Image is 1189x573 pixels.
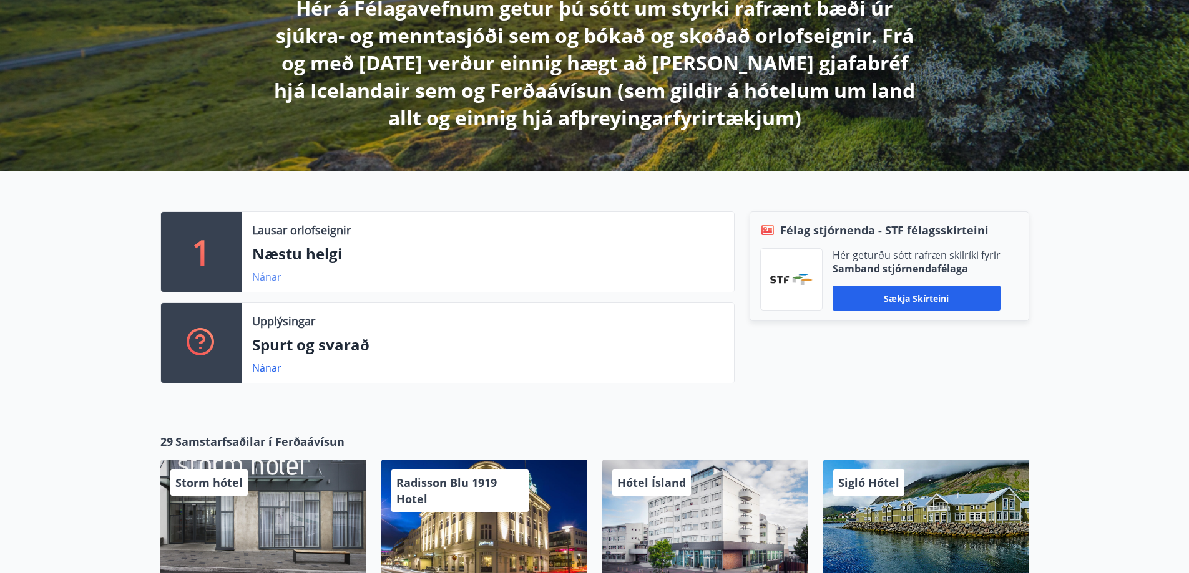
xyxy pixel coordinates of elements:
[252,270,281,284] a: Nánar
[252,361,281,375] a: Nánar
[833,262,1001,276] p: Samband stjórnendafélaga
[175,433,345,450] span: Samstarfsaðilar í Ferðaávísun
[833,248,1001,262] p: Hér geturðu sótt rafræn skilríki fyrir
[617,475,686,490] span: Hótel Ísland
[396,475,497,506] span: Radisson Blu 1919 Hotel
[192,228,212,276] p: 1
[175,475,243,490] span: Storm hótel
[780,222,989,238] span: Félag stjórnenda - STF félagsskírteini
[160,433,173,450] span: 29
[770,274,813,285] img: vjCaq2fThgY3EUYqSgpjEiBg6WP39ov69hlhuPVN.png
[252,222,351,238] p: Lausar orlofseignir
[252,313,315,329] p: Upplýsingar
[252,334,724,355] p: Spurt og svarað
[833,286,1001,311] button: Sækja skírteini
[838,475,899,490] span: Sigló Hótel
[252,243,724,264] p: Næstu helgi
